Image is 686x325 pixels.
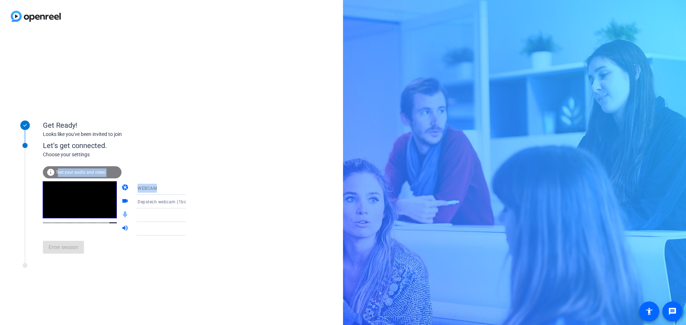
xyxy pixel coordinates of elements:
span: Test your audio and video [56,170,105,175]
span: WEBCAM [138,186,157,191]
mat-icon: mic_none [121,211,130,219]
mat-icon: videocam [121,197,130,206]
mat-icon: camera [121,184,130,192]
span: Depstech webcam (1bdf:4960) [138,199,202,204]
div: Choose your settings [43,151,200,158]
mat-icon: volume_up [121,224,130,233]
div: Let's get connected. [43,140,200,151]
div: Get Ready! [43,120,186,131]
mat-icon: message [668,307,677,316]
mat-icon: accessibility [645,307,653,316]
mat-icon: info [46,168,55,177]
div: Looks like you've been invited to join [43,131,186,138]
